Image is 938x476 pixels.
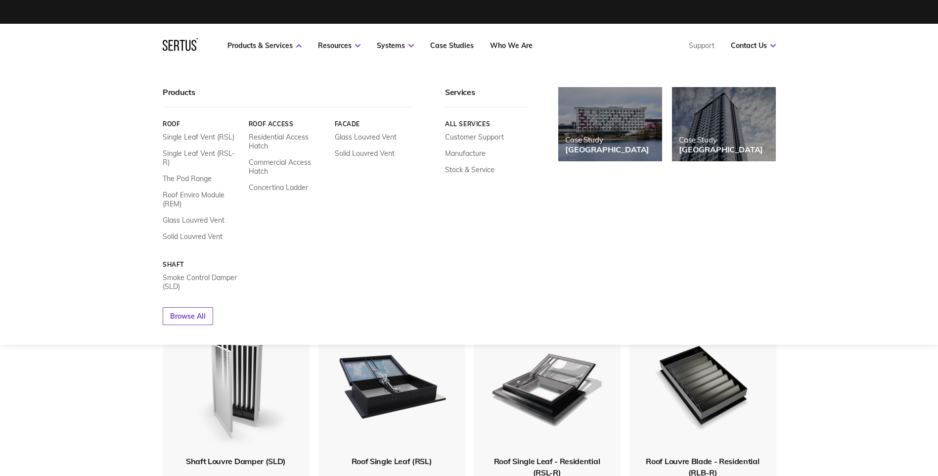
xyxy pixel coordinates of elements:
[163,216,224,225] a: Glass Louvred Vent
[163,87,413,107] div: Products
[227,41,302,50] a: Products & Services
[248,120,327,128] a: Roof Access
[679,144,763,154] div: [GEOGRAPHIC_DATA]
[430,41,474,50] a: Case Studies
[731,41,776,50] a: Contact Us
[565,144,649,154] div: [GEOGRAPHIC_DATA]
[318,41,360,50] a: Resources
[672,87,776,161] a: Case Study[GEOGRAPHIC_DATA]
[163,149,241,167] a: Single Leaf Vent (RSL-R)
[186,456,286,466] span: Shaft Louvre Damper (SLD)
[163,190,241,208] a: Roof Enviro Module (REM)
[689,41,715,50] a: Support
[334,149,394,158] a: Solid Louvred Vent
[163,120,241,128] a: Roof
[163,307,213,325] a: Browse All
[248,133,327,150] a: Residential Access Hatch
[377,41,414,50] a: Systems
[445,120,529,128] a: All services
[163,174,212,183] a: The Pod Range
[679,135,763,144] div: Case Study
[334,120,413,128] a: Facade
[163,232,223,241] a: Solid Louvred Vent
[490,41,533,50] a: Who We Are
[558,87,662,161] a: Case Study[GEOGRAPHIC_DATA]
[248,158,327,176] a: Commercial Access Hatch
[445,87,529,107] div: Services
[445,149,486,158] a: Manufacture
[352,456,432,466] span: Roof Single Leaf (RSL)
[163,273,241,291] a: Smoke Control Damper (SLD)
[445,165,494,174] a: Stock & Service
[565,135,649,144] div: Case Study
[163,261,241,268] a: Shaft
[248,183,308,192] a: Concertina Ladder
[163,133,234,142] a: Single Leaf Vent (RSL)
[334,133,396,142] a: Glass Louvred Vent
[445,133,504,142] a: Customer Support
